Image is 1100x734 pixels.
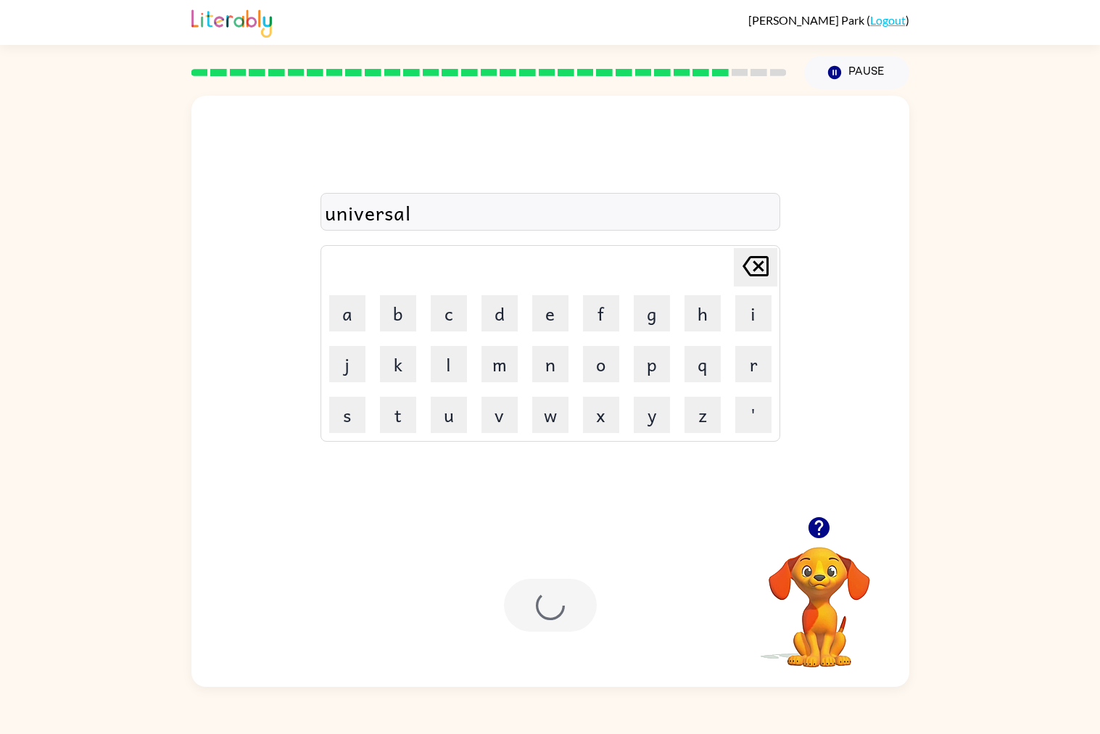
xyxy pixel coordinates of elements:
[634,397,670,433] button: y
[748,13,909,27] div: ( )
[325,197,776,228] div: universal
[532,295,568,331] button: e
[735,295,772,331] button: i
[481,397,518,433] button: v
[685,346,721,382] button: q
[329,295,365,331] button: a
[685,295,721,331] button: h
[747,524,892,669] video: Your browser must support playing .mp4 files to use Literably. Please try using another browser.
[634,295,670,331] button: g
[481,346,518,382] button: m
[329,346,365,382] button: j
[380,295,416,331] button: b
[634,346,670,382] button: p
[583,346,619,382] button: o
[431,295,467,331] button: c
[685,397,721,433] button: z
[748,13,867,27] span: [PERSON_NAME] Park
[735,346,772,382] button: r
[380,346,416,382] button: k
[532,346,568,382] button: n
[431,397,467,433] button: u
[380,397,416,433] button: t
[532,397,568,433] button: w
[583,397,619,433] button: x
[870,13,906,27] a: Logout
[329,397,365,433] button: s
[804,56,909,89] button: Pause
[481,295,518,331] button: d
[191,6,272,38] img: Literably
[431,346,467,382] button: l
[735,397,772,433] button: '
[583,295,619,331] button: f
